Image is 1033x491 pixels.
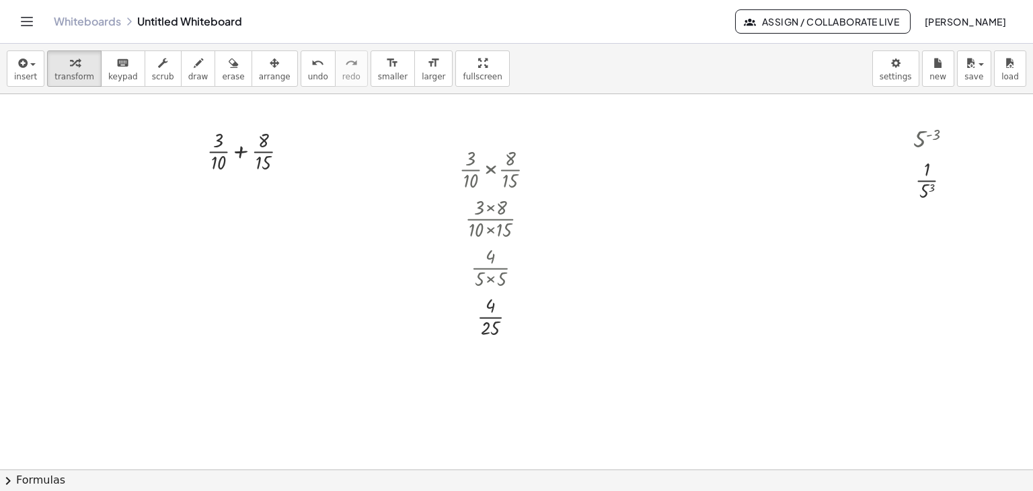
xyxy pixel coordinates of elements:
span: Assign / Collaborate Live [747,15,899,28]
span: scrub [152,72,174,81]
i: format_size [386,55,399,71]
button: load [994,50,1026,87]
span: redo [342,72,360,81]
span: insert [14,72,37,81]
button: Toggle navigation [16,11,38,32]
a: Whiteboards [54,15,121,28]
span: erase [222,72,244,81]
button: format_sizelarger [414,50,453,87]
button: erase [215,50,252,87]
i: redo [345,55,358,71]
button: Assign / Collaborate Live [735,9,911,34]
button: draw [181,50,216,87]
span: undo [308,72,328,81]
button: scrub [145,50,182,87]
button: arrange [252,50,298,87]
span: arrange [259,72,291,81]
button: transform [47,50,102,87]
button: undoundo [301,50,336,87]
span: smaller [378,72,408,81]
span: settings [880,72,912,81]
span: [PERSON_NAME] [924,15,1006,28]
span: load [1001,72,1019,81]
span: draw [188,72,208,81]
button: keyboardkeypad [101,50,145,87]
button: save [957,50,991,87]
i: format_size [427,55,440,71]
button: format_sizesmaller [371,50,415,87]
button: settings [872,50,919,87]
i: keyboard [116,55,129,71]
span: save [964,72,983,81]
span: transform [54,72,94,81]
button: redoredo [335,50,368,87]
button: insert [7,50,44,87]
button: new [922,50,954,87]
button: fullscreen [455,50,509,87]
button: [PERSON_NAME] [913,9,1017,34]
span: larger [422,72,445,81]
span: new [929,72,946,81]
span: keypad [108,72,138,81]
span: fullscreen [463,72,502,81]
i: undo [311,55,324,71]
